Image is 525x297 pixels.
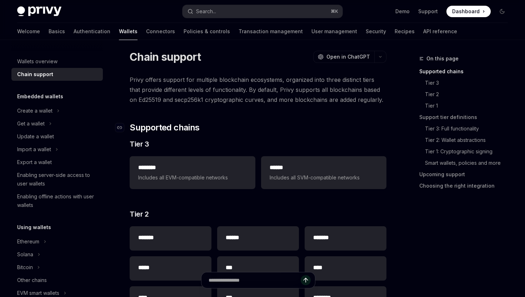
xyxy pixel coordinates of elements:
[130,156,255,189] a: **** ***Includes all EVM-compatible networks
[130,75,386,105] span: Privy offers support for multiple blockchain ecosystems, organized into three distinct tiers that...
[446,6,491,17] a: Dashboard
[496,6,508,17] button: Toggle dark mode
[11,117,103,130] button: Toggle Get a wallet section
[17,223,51,232] h5: Using wallets
[17,23,40,40] a: Welcome
[17,145,51,154] div: Import a wallet
[17,263,33,272] div: Bitcoin
[17,237,39,246] div: Ethereum
[11,130,103,143] a: Update a wallet
[270,173,378,182] span: Includes all SVM-compatible networks
[17,119,45,128] div: Get a wallet
[74,23,110,40] a: Authentication
[423,23,457,40] a: API reference
[419,112,514,123] a: Support tier definitions
[419,66,514,77] a: Supported chains
[11,261,103,274] button: Toggle Bitcoin section
[209,272,301,288] input: Ask a question...
[426,54,459,63] span: On this page
[419,77,514,89] a: Tier 3
[138,173,246,182] span: Includes all EVM-compatible networks
[452,8,480,15] span: Dashboard
[17,107,52,115] div: Create a wallet
[313,51,374,63] button: Open in ChatGPT
[17,57,57,66] div: Wallets overview
[331,9,338,14] span: ⌘ K
[115,122,130,133] a: Navigate to header
[419,169,514,180] a: Upcoming support
[11,190,103,212] a: Enabling offline actions with user wallets
[395,8,410,15] a: Demo
[17,171,99,188] div: Enabling server-side access to user wallets
[11,235,103,248] button: Toggle Ethereum section
[11,248,103,261] button: Toggle Solana section
[261,156,386,189] a: **** *Includes all SVM-compatible networks
[130,50,201,63] h1: Chain support
[130,209,149,219] span: Tier 2
[17,6,61,16] img: dark logo
[17,92,63,101] h5: Embedded wallets
[130,139,149,149] span: Tier 3
[418,8,438,15] a: Support
[11,169,103,190] a: Enabling server-side access to user wallets
[17,158,52,167] div: Export a wallet
[311,23,357,40] a: User management
[366,23,386,40] a: Security
[419,157,514,169] a: Smart wallets, policies and more
[419,123,514,134] a: Tier 3: Full functionality
[419,100,514,112] a: Tier 1
[419,89,514,100] a: Tier 2
[130,122,199,133] span: Supported chains
[11,104,103,117] button: Toggle Create a wallet section
[184,23,230,40] a: Policies & controls
[11,274,103,287] a: Other chains
[17,276,47,284] div: Other chains
[119,23,137,40] a: Wallets
[419,134,514,146] a: Tier 2: Wallet abstractions
[419,180,514,192] a: Choosing the right integration
[301,275,311,285] button: Send message
[146,23,175,40] a: Connectors
[17,132,54,141] div: Update a wallet
[11,143,103,156] button: Toggle Import a wallet section
[182,5,342,18] button: Open search
[196,7,216,16] div: Search...
[11,68,103,81] a: Chain support
[11,55,103,68] a: Wallets overview
[49,23,65,40] a: Basics
[395,23,415,40] a: Recipes
[239,23,303,40] a: Transaction management
[419,146,514,157] a: Tier 1: Cryptographic signing
[11,156,103,169] a: Export a wallet
[326,53,370,60] span: Open in ChatGPT
[17,250,33,259] div: Solana
[17,70,53,79] div: Chain support
[17,192,99,209] div: Enabling offline actions with user wallets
